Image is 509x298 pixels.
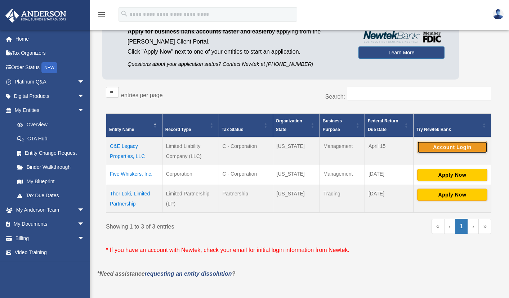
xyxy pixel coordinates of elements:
[10,146,92,160] a: Entity Change Request
[365,185,413,213] td: [DATE]
[432,219,444,234] a: First
[5,231,95,245] a: Billingarrow_drop_down
[222,127,244,132] span: Tax Status
[320,137,365,165] td: Management
[106,185,162,213] td: Thor Loki, Limited Partnership
[10,174,92,189] a: My Blueprint
[5,32,95,46] a: Home
[162,185,219,213] td: Limited Partnership (LP)
[444,219,455,234] a: Previous
[5,245,95,260] a: Video Training
[97,13,106,19] a: menu
[5,60,95,75] a: Order StatusNEW
[365,137,413,165] td: April 15
[106,165,162,185] td: Five Whiskers, Inc.
[5,217,95,231] a: My Documentsarrow_drop_down
[77,89,92,104] span: arrow_drop_down
[41,62,57,73] div: NEW
[77,231,92,246] span: arrow_drop_down
[276,118,302,132] span: Organization State
[362,31,441,43] img: NewtekBankLogoSM.png
[219,137,273,165] td: C - Corporation
[77,203,92,217] span: arrow_drop_down
[273,185,320,213] td: [US_STATE]
[120,10,128,18] i: search
[455,219,468,234] a: 1
[77,103,92,118] span: arrow_drop_down
[97,10,106,19] i: menu
[121,92,163,98] label: entries per page
[162,113,219,137] th: Record Type: Activate to sort
[468,219,479,234] a: Next
[365,165,413,185] td: [DATE]
[5,203,95,217] a: My Anderson Teamarrow_drop_down
[320,113,365,137] th: Business Purpose: Activate to sort
[10,160,92,175] a: Binder Walkthrough
[3,9,68,23] img: Anderson Advisors Platinum Portal
[5,89,95,103] a: Digital Productsarrow_drop_down
[109,127,134,132] span: Entity Name
[165,127,191,132] span: Record Type
[10,132,92,146] a: CTA Hub
[273,137,320,165] td: [US_STATE]
[10,117,88,132] a: Overview
[128,27,348,47] p: by applying from the [PERSON_NAME] Client Portal.
[128,60,348,69] p: Questions about your application status? Contact Newtek at [PHONE_NUMBER]
[417,144,487,149] a: Account Login
[320,165,365,185] td: Management
[106,137,162,165] td: C&E Legacy Properties, LLC
[77,75,92,90] span: arrow_drop_down
[417,169,487,181] button: Apply Now
[273,165,320,185] td: [US_STATE]
[5,46,95,60] a: Tax Organizers
[106,113,162,137] th: Entity Name: Activate to invert sorting
[5,75,95,89] a: Platinum Q&Aarrow_drop_down
[413,113,491,137] th: Try Newtek Bank : Activate to sort
[145,271,232,277] a: requesting an entity dissolution
[219,185,273,213] td: Partnership
[162,165,219,185] td: Corporation
[106,245,491,255] p: * If you have an account with Newtek, check your email for initial login information from Newtek.
[128,47,348,57] p: Click "Apply Now" next to one of your entities to start an application.
[323,118,342,132] span: Business Purpose
[77,217,92,232] span: arrow_drop_down
[106,219,293,232] div: Showing 1 to 3 of 3 entries
[479,219,491,234] a: Last
[5,103,92,118] a: My Entitiesarrow_drop_down
[97,271,235,277] em: *Need assistance ?
[10,189,92,203] a: Tax Due Dates
[219,165,273,185] td: C - Corporation
[128,28,269,35] span: Apply for business bank accounts faster and easier
[416,125,480,134] div: Try Newtek Bank
[320,185,365,213] td: Trading
[368,118,398,132] span: Federal Return Due Date
[273,113,320,137] th: Organization State: Activate to sort
[365,113,413,137] th: Federal Return Due Date: Activate to sort
[417,189,487,201] button: Apply Now
[325,94,345,100] label: Search:
[493,9,504,19] img: User Pic
[219,113,273,137] th: Tax Status: Activate to sort
[417,141,487,153] button: Account Login
[358,46,445,59] a: Learn More
[162,137,219,165] td: Limited Liability Company (LLC)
